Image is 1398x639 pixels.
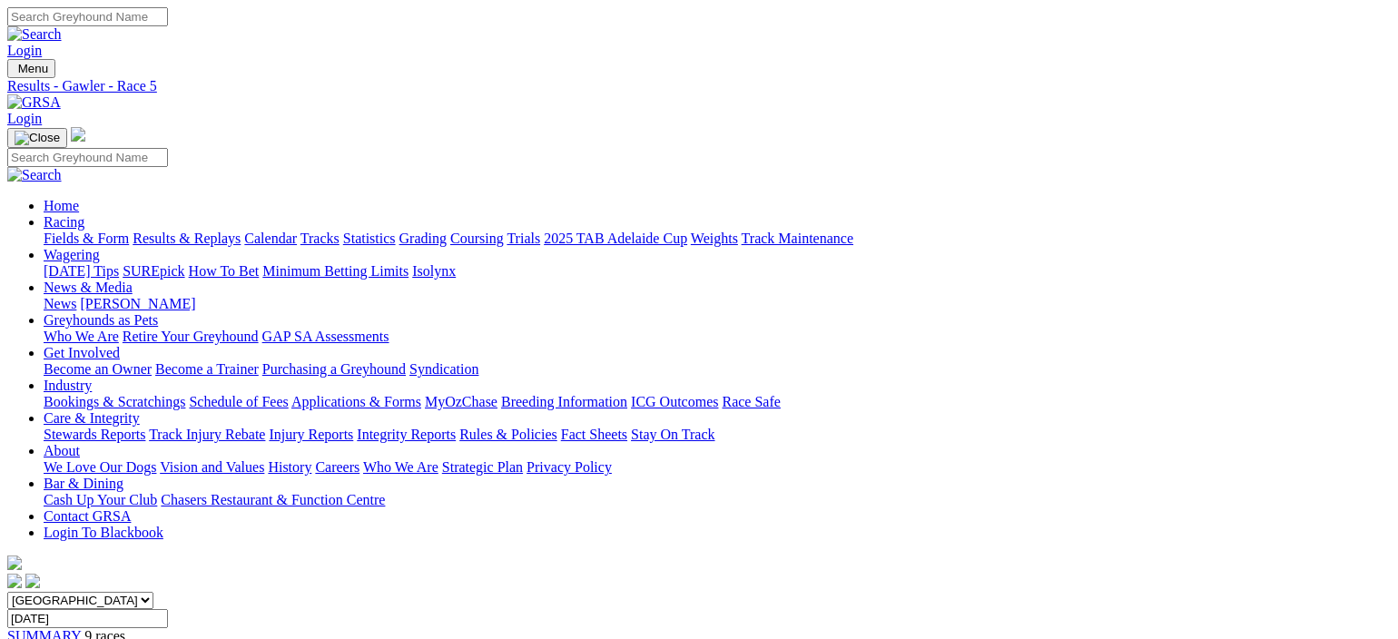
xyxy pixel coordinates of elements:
a: Become a Trainer [155,361,259,377]
a: Stewards Reports [44,427,145,442]
a: Track Injury Rebate [149,427,265,442]
a: Purchasing a Greyhound [262,361,406,377]
a: About [44,443,80,458]
a: 2025 TAB Adelaide Cup [544,231,687,246]
div: Racing [44,231,1377,247]
a: Careers [315,459,359,475]
a: Retire Your Greyhound [123,329,259,344]
a: Contact GRSA [44,508,131,524]
a: News [44,296,76,311]
a: Rules & Policies [459,427,557,442]
a: Applications & Forms [291,394,421,409]
button: Toggle navigation [7,59,55,78]
a: Stay On Track [631,427,714,442]
div: Industry [44,394,1377,410]
a: Coursing [450,231,504,246]
a: News & Media [44,280,133,295]
a: Greyhounds as Pets [44,312,158,328]
a: Results & Replays [133,231,241,246]
a: History [268,459,311,475]
a: [PERSON_NAME] [80,296,195,311]
input: Search [7,148,168,167]
a: Statistics [343,231,396,246]
a: Who We Are [44,329,119,344]
img: logo-grsa-white.png [7,555,22,570]
a: Get Involved [44,345,120,360]
a: SUREpick [123,263,184,279]
img: GRSA [7,94,61,111]
span: Menu [18,62,48,75]
a: Tracks [300,231,340,246]
a: ICG Outcomes [631,394,718,409]
a: Industry [44,378,92,393]
a: Strategic Plan [442,459,523,475]
a: Integrity Reports [357,427,456,442]
button: Toggle navigation [7,128,67,148]
a: Fields & Form [44,231,129,246]
img: twitter.svg [25,574,40,588]
a: Syndication [409,361,478,377]
a: Cash Up Your Club [44,492,157,507]
input: Search [7,7,168,26]
a: MyOzChase [425,394,497,409]
a: Who We Are [363,459,438,475]
a: Results - Gawler - Race 5 [7,78,1377,94]
a: Login To Blackbook [44,525,163,540]
a: Minimum Betting Limits [262,263,409,279]
a: Grading [399,231,447,246]
a: Isolynx [412,263,456,279]
img: logo-grsa-white.png [71,127,85,142]
a: Bar & Dining [44,476,123,491]
input: Select date [7,609,168,628]
div: About [44,459,1377,476]
a: Chasers Restaurant & Function Centre [161,492,385,507]
a: Race Safe [722,394,780,409]
a: Bookings & Scratchings [44,394,185,409]
a: Login [7,111,42,126]
a: Vision and Values [160,459,264,475]
a: Racing [44,214,84,230]
div: News & Media [44,296,1377,312]
a: Weights [691,231,738,246]
div: Greyhounds as Pets [44,329,1377,345]
div: Bar & Dining [44,492,1377,508]
a: Login [7,43,42,58]
a: We Love Our Dogs [44,459,156,475]
a: Become an Owner [44,361,152,377]
a: Track Maintenance [742,231,853,246]
a: Privacy Policy [527,459,612,475]
div: Care & Integrity [44,427,1377,443]
a: [DATE] Tips [44,263,119,279]
a: Trials [507,231,540,246]
a: Home [44,198,79,213]
a: Calendar [244,231,297,246]
a: Injury Reports [269,427,353,442]
img: Close [15,131,60,145]
div: Wagering [44,263,1377,280]
img: Search [7,26,62,43]
a: Schedule of Fees [189,394,288,409]
a: GAP SA Assessments [262,329,389,344]
img: facebook.svg [7,574,22,588]
div: Get Involved [44,361,1377,378]
a: Wagering [44,247,100,262]
a: Fact Sheets [561,427,627,442]
a: How To Bet [189,263,260,279]
a: Breeding Information [501,394,627,409]
img: Search [7,167,62,183]
a: Care & Integrity [44,410,140,426]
